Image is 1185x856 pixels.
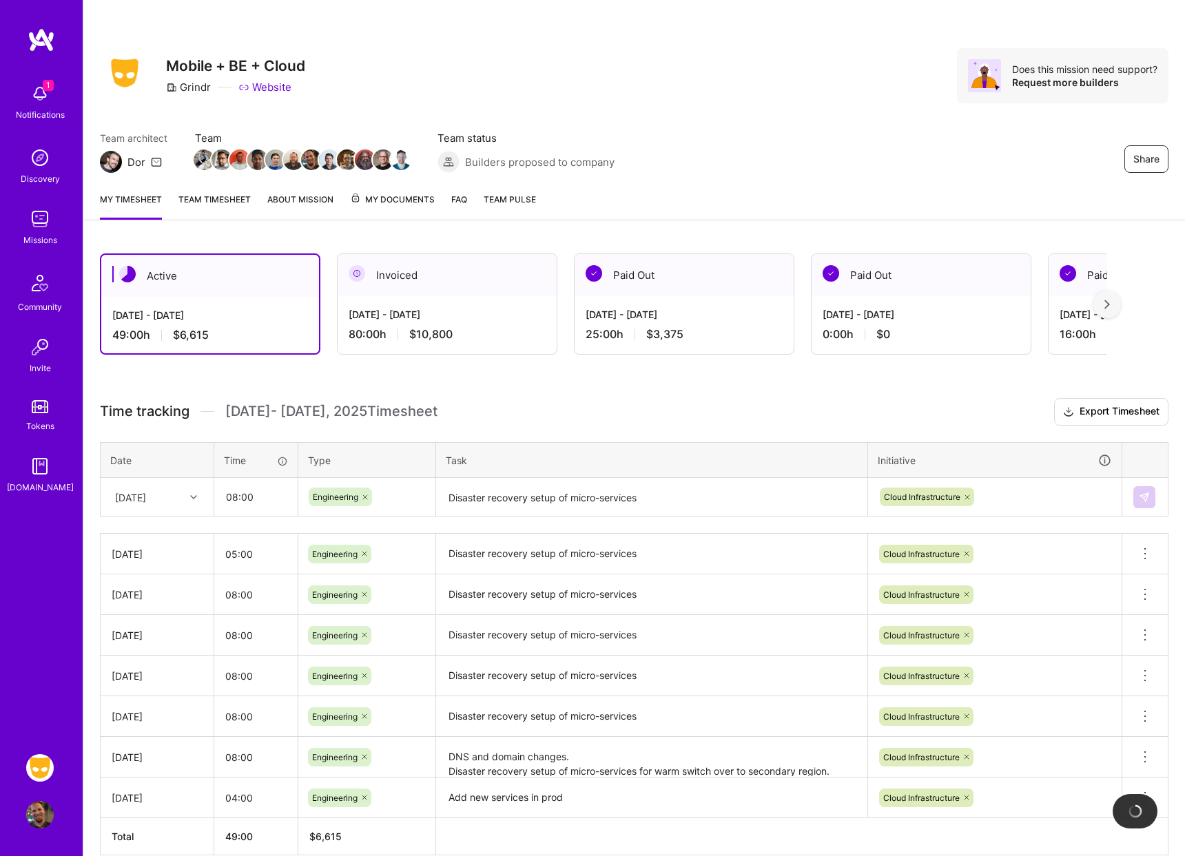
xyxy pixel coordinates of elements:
[115,490,146,504] div: [DATE]
[285,148,302,171] a: Team Member Avatar
[1060,265,1076,282] img: Paid Out
[968,59,1001,92] img: Avatar
[1063,405,1074,419] i: icon Download
[320,148,338,171] a: Team Member Avatar
[26,801,54,828] img: User Avatar
[23,801,57,828] a: User Avatar
[28,28,55,52] img: logo
[1139,492,1150,503] img: Submit
[350,192,435,220] a: My Documents
[224,453,288,468] div: Time
[112,547,203,561] div: [DATE]
[437,779,866,817] textarea: Add new services in prod
[349,307,546,322] div: [DATE] - [DATE]
[178,192,251,220] a: Team timesheet
[355,149,375,170] img: Team Member Avatar
[26,144,54,171] img: discovery
[586,327,783,342] div: 25:00 h
[100,131,167,145] span: Team architect
[194,149,214,170] img: Team Member Avatar
[812,254,1031,296] div: Paid Out
[30,361,51,375] div: Invite
[7,480,74,494] div: [DOMAIN_NAME]
[392,148,410,171] a: Team Member Avatar
[484,194,536,205] span: Team Pulse
[112,587,203,602] div: [DATE]
[437,535,866,574] textarea: Disaster recovery setup of micro-services
[18,300,62,314] div: Community
[1012,63,1157,76] div: Does this mission need support?
[213,148,231,171] a: Team Member Avatar
[312,549,358,559] span: Engineering
[166,80,211,94] div: Grindr
[575,254,794,296] div: Paid Out
[214,780,298,816] input: HH:MM
[151,156,162,167] i: icon Mail
[1054,398,1168,426] button: Export Timesheet
[876,327,890,342] span: $0
[319,149,340,170] img: Team Member Avatar
[823,307,1020,322] div: [DATE] - [DATE]
[374,148,392,171] a: Team Member Avatar
[437,131,615,145] span: Team status
[214,536,298,572] input: HH:MM
[21,171,60,186] div: Discovery
[101,818,214,855] th: Total
[101,442,214,478] th: Date
[23,233,57,247] div: Missions
[127,155,145,169] div: Dor
[195,131,410,145] span: Team
[119,266,136,282] img: Active
[586,307,783,322] div: [DATE] - [DATE]
[190,494,197,501] i: icon Chevron
[26,205,54,233] img: teamwork
[112,709,203,724] div: [DATE]
[100,403,189,420] span: Time tracking
[437,479,866,516] textarea: Disaster recovery setup of micro-services
[112,791,203,805] div: [DATE]
[437,738,866,776] textarea: DNS and domain changes. Disaster recovery setup of micro-services for warm switch over to seconda...
[409,327,453,342] span: $10,800
[238,80,291,94] a: Website
[100,151,122,173] img: Team Architect
[1124,145,1168,173] button: Share
[298,442,436,478] th: Type
[1133,152,1160,166] span: Share
[1128,804,1143,819] img: loading
[173,328,209,342] span: $6,615
[26,754,54,782] img: Grindr: Mobile + BE + Cloud
[265,149,286,170] img: Team Member Avatar
[229,149,250,170] img: Team Member Avatar
[32,400,48,413] img: tokens
[312,671,358,681] span: Engineering
[16,107,65,122] div: Notifications
[338,148,356,171] a: Team Member Avatar
[214,658,298,694] input: HH:MM
[166,82,177,93] i: icon CompanyGray
[225,403,437,420] span: [DATE] - [DATE] , 2025 Timesheet
[112,669,203,683] div: [DATE]
[215,479,297,515] input: HH:MM
[312,711,358,722] span: Engineering
[437,657,866,695] textarea: Disaster recovery setup of micro-services
[884,492,960,502] span: Cloud Infrastructure
[23,267,56,300] img: Community
[437,698,866,735] textarea: Disaster recovery setup of micro-services
[349,265,365,282] img: Invoiced
[883,752,960,762] span: Cloud Infrastructure
[313,492,358,502] span: Engineering
[112,328,308,342] div: 49:00 h
[166,57,305,74] h3: Mobile + BE + Cloud
[1012,76,1157,89] div: Request more builders
[349,327,546,342] div: 80:00 h
[101,255,319,297] div: Active
[437,151,460,173] img: Builders proposed to company
[586,265,602,282] img: Paid Out
[646,327,683,342] span: $3,375
[356,148,374,171] a: Team Member Avatar
[214,818,298,855] th: 49:00
[465,155,615,169] span: Builders proposed to company
[26,80,54,107] img: bell
[112,750,203,764] div: [DATE]
[883,589,960,600] span: Cloud Infrastructure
